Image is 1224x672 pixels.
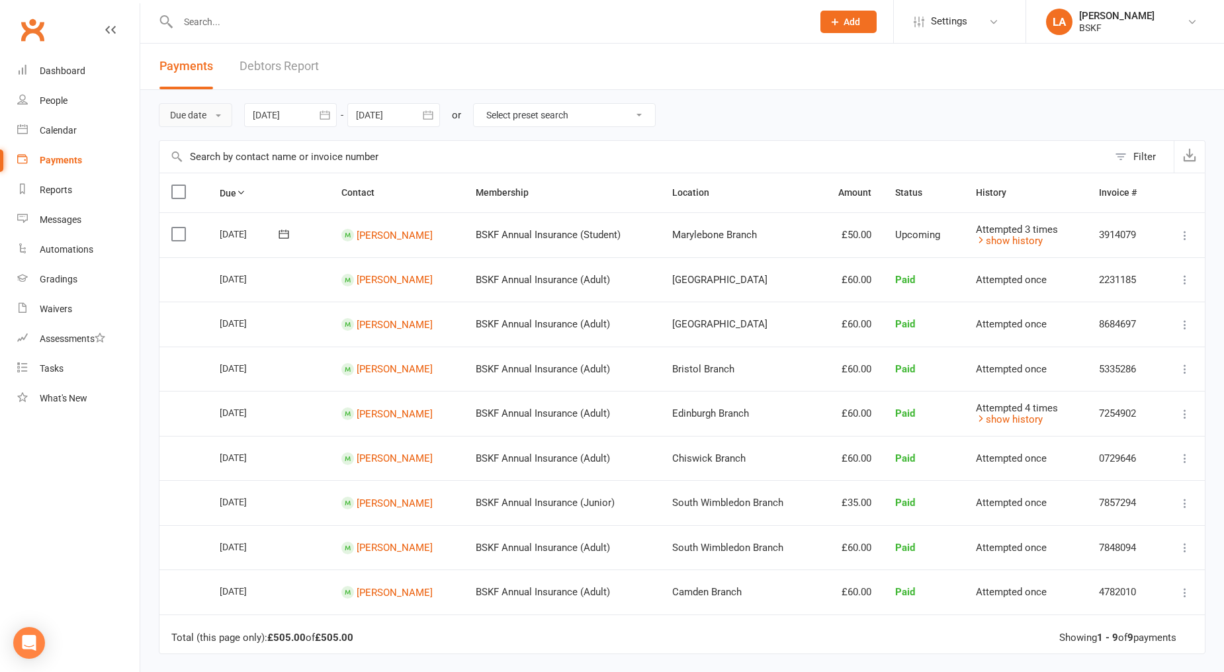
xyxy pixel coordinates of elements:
td: £60.00 [817,525,883,570]
button: Due date [159,103,232,127]
a: [PERSON_NAME] [357,363,433,375]
span: Paid [895,586,915,598]
td: £60.00 [817,302,883,347]
td: Edinburgh Branch [660,391,818,436]
span: BSKF Annual Insurance (Adult) [476,542,610,554]
td: 0729646 [1087,436,1158,481]
button: Add [820,11,877,33]
span: Paid [895,274,915,286]
span: Attempted 3 times [976,224,1058,235]
td: Chiswick Branch [660,436,818,481]
a: Messages [17,205,140,235]
div: Reports [40,185,72,195]
span: Attempted once [976,318,1047,330]
div: [DATE] [220,313,281,333]
a: show history [976,413,1043,425]
div: LA [1046,9,1072,35]
span: Paid [895,363,915,375]
th: Membership [464,173,660,212]
span: BSKF Annual Insurance (Junior) [476,497,615,509]
div: What's New [40,393,87,403]
th: Due [208,173,329,212]
a: [PERSON_NAME] [357,274,433,286]
td: 8684697 [1087,302,1158,347]
div: Open Intercom Messenger [13,627,45,659]
div: Assessments [40,333,105,344]
div: Automations [40,244,93,255]
span: Attempted once [976,274,1047,286]
span: Attempted once [976,542,1047,554]
span: BSKF Annual Insurance (Adult) [476,363,610,375]
td: South Wimbledon Branch [660,525,818,570]
div: Dashboard [40,65,85,76]
div: [DATE] [220,402,281,423]
div: People [40,95,67,106]
div: Calendar [40,125,77,136]
th: Contact [329,173,464,212]
a: [PERSON_NAME] [357,497,433,509]
a: Reports [17,175,140,205]
div: [DATE] [220,358,281,378]
div: [DATE] [220,447,281,468]
td: South Wimbledon Branch [660,480,818,525]
td: £60.00 [817,257,883,302]
input: Search by contact name or invoice number [159,141,1108,173]
td: [GEOGRAPHIC_DATA] [660,302,818,347]
span: Add [844,17,860,27]
td: 7857294 [1087,480,1158,525]
a: [PERSON_NAME] [357,452,433,464]
span: Attempted once [976,452,1047,464]
strong: 9 [1127,632,1133,644]
td: £60.00 [817,391,883,436]
span: BSKF Annual Insurance (Adult) [476,274,610,286]
td: [GEOGRAPHIC_DATA] [660,257,818,302]
td: £60.00 [817,347,883,392]
span: Attempted once [976,497,1047,509]
span: BSKF Annual Insurance (Adult) [476,318,610,330]
div: [DATE] [220,491,281,512]
a: What's New [17,384,140,413]
a: [PERSON_NAME] [357,229,433,241]
a: [PERSON_NAME] [357,586,433,598]
div: Waivers [40,304,72,314]
div: [PERSON_NAME] [1079,10,1155,22]
td: £60.00 [817,436,883,481]
td: £50.00 [817,212,883,257]
div: Filter [1133,149,1156,165]
th: History [964,173,1087,212]
a: Gradings [17,265,140,294]
span: BSKF Annual Insurance (Adult) [476,407,610,419]
td: Marylebone Branch [660,212,818,257]
span: Attempted once [976,586,1047,598]
td: Bristol Branch [660,347,818,392]
td: £60.00 [817,569,883,614]
a: People [17,86,140,116]
a: Waivers [17,294,140,324]
th: Amount [817,173,883,212]
th: Location [660,173,818,212]
input: Search... [174,13,803,31]
span: Settings [931,7,967,36]
a: Clubworx [16,13,49,46]
strong: 1 - 9 [1097,632,1118,644]
td: £35.00 [817,480,883,525]
a: [PERSON_NAME] [357,318,433,330]
td: 3914079 [1087,212,1158,257]
td: 4782010 [1087,569,1158,614]
th: Invoice # [1087,173,1158,212]
td: Camden Branch [660,569,818,614]
div: [DATE] [220,269,281,289]
a: Payments [17,146,140,175]
div: or [452,107,461,123]
span: Paid [895,318,915,330]
a: show history [976,235,1043,247]
td: 7254902 [1087,391,1158,436]
span: Payments [159,59,213,73]
div: Total (this page only): of [171,632,353,644]
span: Upcoming [895,229,940,241]
a: [PERSON_NAME] [357,542,433,554]
span: BSKF Annual Insurance (Adult) [476,452,610,464]
td: 7848094 [1087,525,1158,570]
span: Paid [895,497,915,509]
button: Payments [159,44,213,89]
